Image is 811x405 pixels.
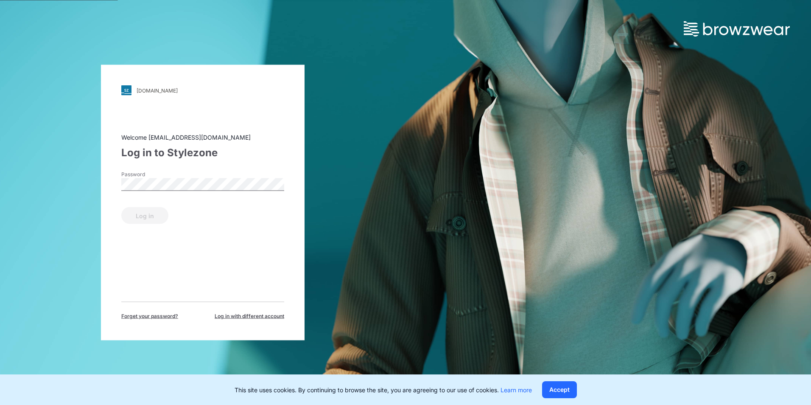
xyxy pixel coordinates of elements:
label: Password [121,171,181,178]
div: Welcome [EMAIL_ADDRESS][DOMAIN_NAME] [121,133,284,142]
img: svg+xml;base64,PHN2ZyB3aWR0aD0iMjgiIGhlaWdodD0iMjgiIHZpZXdCb3g9IjAgMCAyOCAyOCIgZmlsbD0ibm9uZSIgeG... [121,85,131,96]
img: browzwear-logo.73288ffb.svg [684,21,790,37]
div: Log in to Stylezone [121,145,284,160]
div: [DOMAIN_NAME] [137,87,178,93]
span: Forget your password? [121,312,178,320]
p: This site uses cookies. By continuing to browse the site, you are agreeing to our use of cookies. [235,385,532,394]
button: Accept [542,381,577,398]
a: Learn more [501,386,532,394]
a: [DOMAIN_NAME] [121,85,284,96]
span: Log in with different account [215,312,284,320]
